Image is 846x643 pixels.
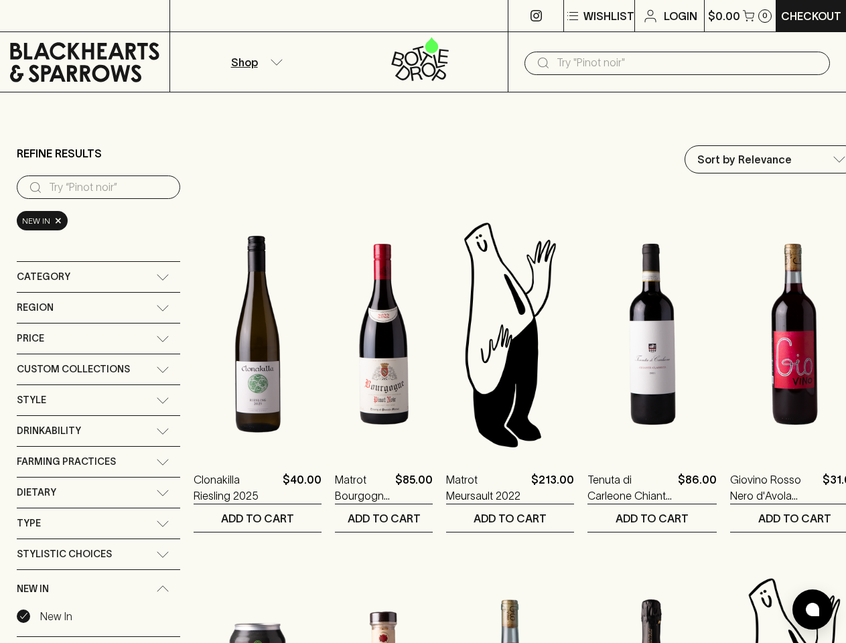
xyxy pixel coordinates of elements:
[335,472,390,504] a: Matrot Bourgogne Rouge 2022
[17,330,44,347] span: Price
[17,447,180,477] div: Farming Practices
[664,8,697,24] p: Login
[762,12,768,19] p: 0
[17,293,180,323] div: Region
[17,354,180,384] div: Custom Collections
[17,508,180,539] div: Type
[758,510,831,526] p: ADD TO CART
[474,510,547,526] p: ADD TO CART
[616,510,689,526] p: ADD TO CART
[17,416,180,446] div: Drinkability
[17,385,180,415] div: Style
[17,324,180,354] div: Price
[194,472,277,504] a: Clonakilla Riesling 2025
[221,510,294,526] p: ADD TO CART
[730,472,817,504] a: Giovino Rosso Nero d'Avola 2023
[587,217,717,451] img: Tenuta di Carleone Chianti Classico 2021
[170,8,182,24] p: ⠀
[395,472,433,504] p: $85.00
[17,423,81,439] span: Drinkability
[335,217,433,451] img: Matrot Bourgogne Rouge 2022
[587,504,717,532] button: ADD TO CART
[54,214,62,228] span: ×
[231,54,258,70] p: Shop
[17,453,116,470] span: Farming Practices
[17,478,180,508] div: Dietary
[17,539,180,569] div: Stylistic Choices
[806,603,819,616] img: bubble-icon
[17,299,54,316] span: Region
[17,361,130,378] span: Custom Collections
[17,515,41,532] span: Type
[587,472,673,504] a: Tenuta di Carleone Chianti Classico 2021
[583,8,634,24] p: Wishlist
[17,145,102,161] p: Refine Results
[708,8,740,24] p: $0.00
[446,504,574,532] button: ADD TO CART
[194,504,322,532] button: ADD TO CART
[17,262,180,292] div: Category
[170,32,339,92] button: Shop
[557,52,819,74] input: Try "Pinot noir"
[49,177,169,198] input: Try “Pinot noir”
[17,570,180,608] div: New In
[335,504,433,532] button: ADD TO CART
[446,217,574,451] img: Blackhearts & Sparrows Man
[531,472,574,504] p: $213.00
[194,217,322,451] img: Clonakilla Riesling 2025
[446,472,526,504] a: Matrot Meursault 2022
[17,546,112,563] span: Stylistic Choices
[678,472,717,504] p: $86.00
[22,214,50,228] span: New In
[17,392,46,409] span: Style
[781,8,841,24] p: Checkout
[17,581,49,597] span: New In
[40,608,72,624] p: New In
[283,472,322,504] p: $40.00
[697,151,792,167] p: Sort by Relevance
[17,269,70,285] span: Category
[17,484,56,501] span: Dietary
[348,510,421,526] p: ADD TO CART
